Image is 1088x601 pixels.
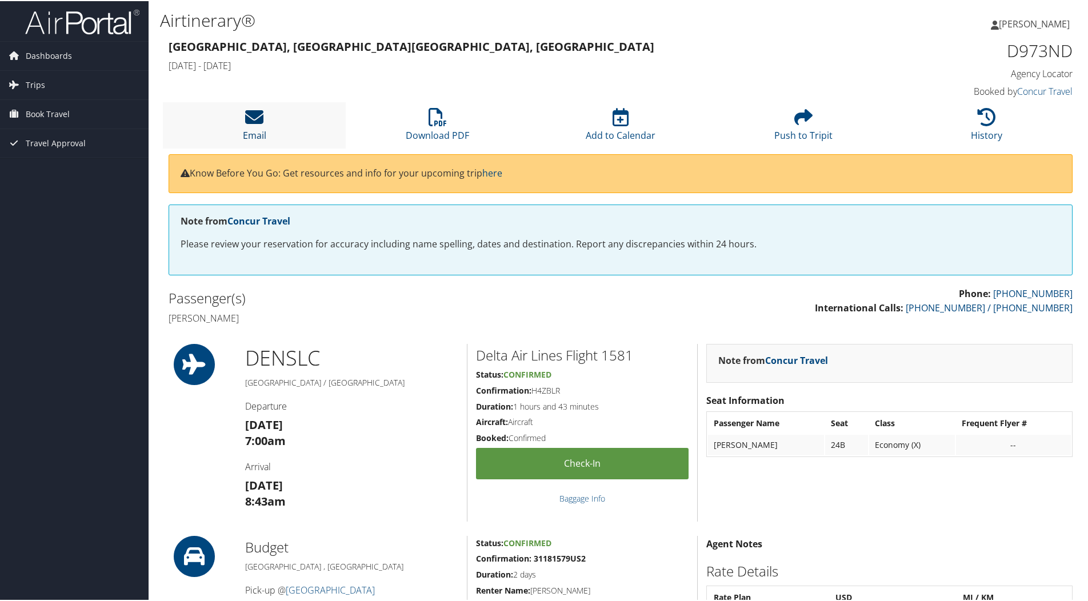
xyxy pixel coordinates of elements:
strong: Renter Name: [476,584,530,595]
strong: [DATE] [245,476,283,492]
strong: Seat Information [706,393,785,406]
span: Confirmed [503,536,551,547]
th: Class [869,412,955,432]
h4: [DATE] - [DATE] [169,58,842,71]
h2: Rate Details [706,560,1073,580]
h4: Booked by [859,84,1073,97]
h2: Passenger(s) [169,287,612,307]
td: [PERSON_NAME] [708,434,824,454]
th: Frequent Flyer # [956,412,1071,432]
strong: Confirmation: [476,384,531,395]
h1: DEN SLC [245,343,458,371]
h4: Pick-up @ [245,583,458,595]
a: Add to Calendar [586,113,655,141]
p: Know Before You Go: Get resources and info for your upcoming trip [181,165,1061,180]
div: -- [962,439,1065,449]
strong: Status: [476,536,503,547]
h5: [GEOGRAPHIC_DATA] / [GEOGRAPHIC_DATA] [245,376,458,387]
th: Seat [825,412,868,432]
span: Travel Approval [26,128,86,157]
th: Passenger Name [708,412,824,432]
h2: Budget [245,536,458,556]
a: Push to Tripit [774,113,833,141]
span: [PERSON_NAME] [999,17,1070,29]
a: Download PDF [406,113,469,141]
p: Please review your reservation for accuracy including name spelling, dates and destination. Repor... [181,236,1061,251]
span: Book Travel [26,99,70,127]
strong: Note from [181,214,290,226]
h5: 2 days [476,568,689,579]
strong: Note from [718,353,828,366]
a: Check-in [476,447,689,478]
h5: Confirmed [476,431,689,443]
strong: Status: [476,368,503,379]
strong: Confirmation: 31181579US2 [476,552,586,563]
h1: D973ND [859,38,1073,62]
h5: H4ZBLR [476,384,689,395]
strong: [DATE] [245,416,283,431]
strong: Phone: [959,286,991,299]
strong: 7:00am [245,432,286,447]
strong: International Calls: [815,300,903,313]
strong: Agent Notes [706,536,762,549]
h4: Arrival [245,459,458,472]
h4: [PERSON_NAME] [169,311,612,323]
td: Economy (X) [869,434,955,454]
h5: Aircraft [476,415,689,427]
span: Trips [26,70,45,98]
h4: Agency Locator [859,66,1073,79]
a: Baggage Info [559,492,605,503]
strong: Aircraft: [476,415,508,426]
a: [PHONE_NUMBER] / [PHONE_NUMBER] [906,300,1073,313]
a: here [482,166,502,178]
span: Dashboards [26,41,72,69]
strong: Duration: [476,568,513,579]
img: airportal-logo.png [25,7,139,34]
a: Concur Travel [765,353,828,366]
strong: Booked: [476,431,509,442]
a: History [971,113,1002,141]
h5: [PERSON_NAME] [476,584,689,595]
h5: [GEOGRAPHIC_DATA] , [GEOGRAPHIC_DATA] [245,560,458,571]
h4: Departure [245,399,458,411]
a: [PERSON_NAME] [991,6,1081,40]
a: Email [243,113,266,141]
a: [GEOGRAPHIC_DATA] [286,583,375,595]
h2: Delta Air Lines Flight 1581 [476,344,689,364]
strong: 8:43am [245,492,286,508]
h1: Airtinerary® [160,7,774,31]
h5: 1 hours and 43 minutes [476,400,689,411]
strong: [GEOGRAPHIC_DATA], [GEOGRAPHIC_DATA] [GEOGRAPHIC_DATA], [GEOGRAPHIC_DATA] [169,38,654,53]
td: 24B [825,434,868,454]
span: Confirmed [503,368,551,379]
a: [PHONE_NUMBER] [993,286,1073,299]
a: Concur Travel [1017,84,1073,97]
strong: Duration: [476,400,513,411]
a: Concur Travel [227,214,290,226]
